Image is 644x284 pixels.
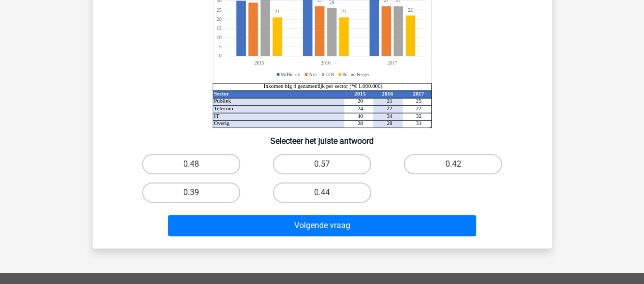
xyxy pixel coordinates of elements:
[219,53,221,59] tspan: 0
[273,154,371,174] label: 0.57
[168,215,476,236] button: Volgende vraag
[214,120,230,126] tspan: Overig
[354,90,366,97] tspan: 2015
[309,71,317,77] tspan: Arm
[216,25,221,31] tspan: 15
[357,113,363,119] tspan: 40
[415,113,421,119] tspan: 32
[386,120,392,126] tspan: 28
[109,128,536,146] h6: Selecteer het juiste antwoord
[142,154,240,174] label: 0.48
[412,90,424,97] tspan: 2017
[415,98,421,104] tspan: 25
[263,83,382,89] tspan: Inkomen big 4 gezamenlijk per sector (*€ 1.000.000)
[415,105,421,111] tspan: 22
[342,71,370,77] tspan: Boland Rerger
[386,113,392,119] tspan: 34
[216,16,221,22] tspan: 20
[214,90,229,97] tspan: Sector
[214,98,231,104] tspan: Publiek
[404,154,502,174] label: 0.42
[281,71,300,77] tspan: McFlinsey
[386,98,392,104] tspan: 21
[219,44,221,50] tspan: 5
[216,35,221,41] tspan: 10
[381,90,393,97] tspan: 2016
[142,182,240,203] label: 0.39
[274,9,346,15] tspan: 2121
[273,182,371,203] label: 0.44
[408,7,412,13] tspan: 22
[357,105,363,111] tspan: 24
[325,71,334,77] tspan: GCB
[216,7,221,13] tspan: 25
[357,120,363,126] tspan: 28
[254,60,397,66] tspan: 201520162017
[357,98,363,104] tspan: 20
[415,120,421,126] tspan: 31
[214,113,219,119] tspan: IT
[386,105,392,111] tspan: 22
[214,105,233,111] tspan: Telecom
